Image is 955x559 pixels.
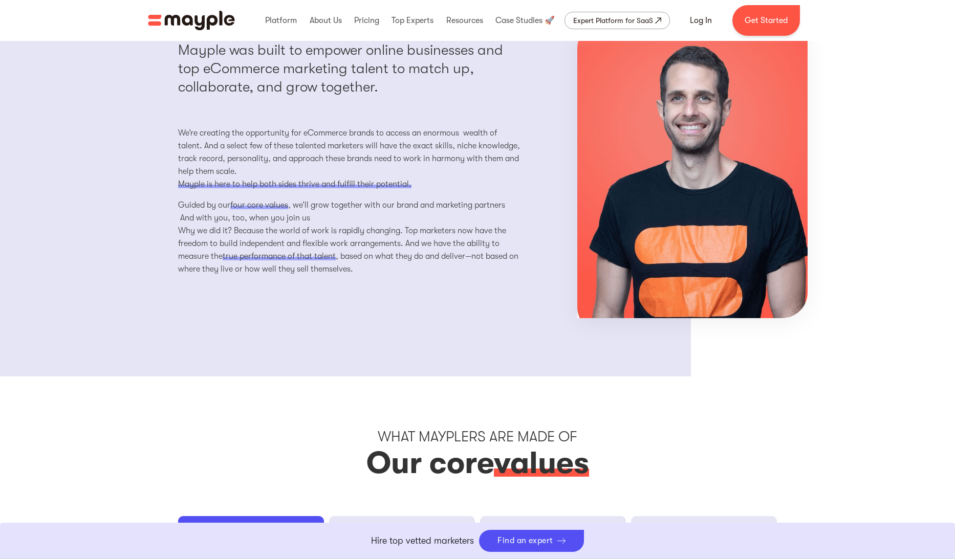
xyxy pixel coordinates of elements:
[352,4,382,37] div: Pricing
[178,446,777,480] h2: Our core
[178,180,411,190] span: Mayple is here to help both sides thrive and fulfill their potential.
[444,4,486,37] div: Resources
[573,14,653,27] div: Expert Platform for SaaS
[371,534,474,548] p: Hire top vetted marketers
[497,536,553,546] div: Find an expert
[148,11,235,30] a: home
[732,5,800,36] a: Get Started
[178,225,522,276] p: Why we did it? Because the world of work is rapidly changing. Top marketers now have the freedom ...
[148,11,235,30] img: Mayple logo
[678,8,724,33] a: Log In
[178,127,522,191] p: We’re creating the opportunity for eCommerce brands to access an enormous wealth of talent. And a...
[263,4,299,37] div: Platform
[178,23,522,96] div: Working at Mayple is as bold as it is rewarding. Mayple was built to empower online businesses an...
[389,4,436,37] div: Top Experts
[494,445,589,482] span: values
[230,200,288,211] span: four core values
[178,428,777,446] div: WHAT MAYPLERS ARE MADE OF
[565,12,670,29] a: Expert Platform for SaaS
[178,199,522,225] p: Guided by our , we’ll grow together with our brand and marketing partners And with you, too, when...
[904,510,955,559] iframe: Chat Widget
[307,4,344,37] div: About Us
[223,252,336,262] span: true performance of that talent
